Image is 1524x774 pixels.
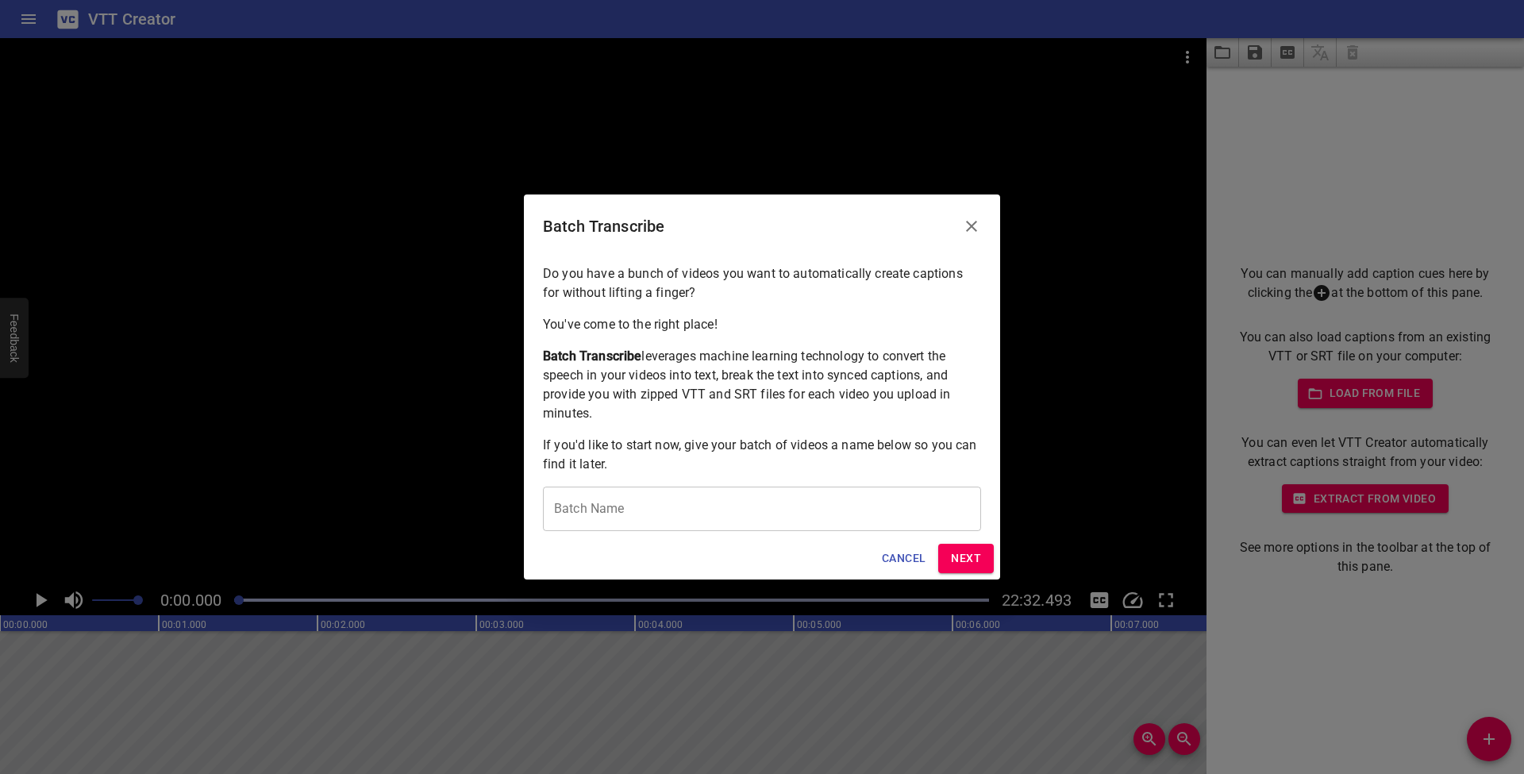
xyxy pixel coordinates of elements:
h6: Batch Transcribe [543,214,664,239]
input: CSCI 5866 Fall 2021 Lectures [543,487,981,531]
p: leverages machine learning technology to convert the speech in your videos into text, break the t... [543,347,981,423]
p: You've come to the right place! [543,315,981,334]
button: Next [938,544,994,573]
p: Do you have a bunch of videos you want to automatically create captions for without lifting a fin... [543,264,981,302]
p: If you'd like to start now, give your batch of videos a name below so you can find it later. [543,436,981,474]
button: Close [952,207,991,245]
span: Cancel [882,549,926,568]
strong: Batch Transcribe [543,348,641,364]
button: Cancel [876,544,932,573]
span: Next [951,549,981,568]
